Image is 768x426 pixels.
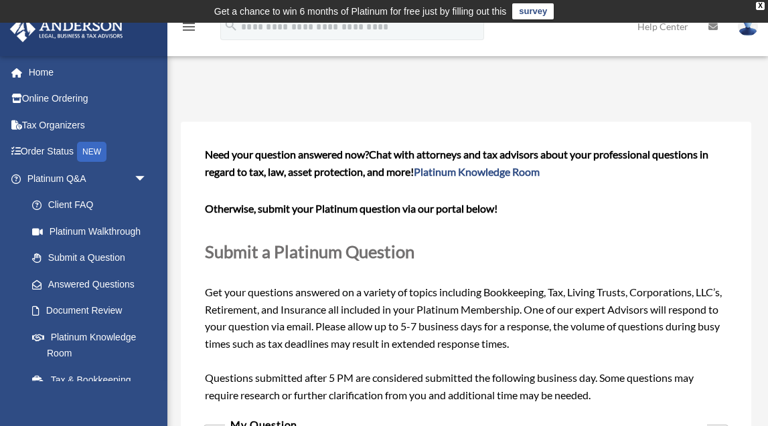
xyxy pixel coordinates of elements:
a: Platinum Walkthrough [19,218,167,245]
a: Client FAQ [19,192,167,219]
a: Submit a Question [19,245,161,272]
span: Chat with attorneys and tax advisors about your professional questions in regard to tax, law, ass... [205,148,708,178]
a: Tax Organizers [9,112,167,138]
span: Submit a Platinum Question [205,241,414,261]
a: Platinum Q&Aarrow_drop_down [9,165,167,192]
a: Home [9,59,167,86]
div: NEW [77,142,106,162]
img: Anderson Advisors Platinum Portal [6,16,127,42]
a: Tax & Bookkeeping Packages [19,366,167,409]
div: Get a chance to win 6 months of Platinum for free just by filling out this [214,3,507,19]
a: Online Ordering [9,86,167,112]
span: arrow_drop_down [134,165,161,193]
img: User Pic [738,17,758,36]
a: Answered Questions [19,271,167,298]
a: Platinum Knowledge Room [19,324,167,366]
a: Platinum Knowledge Room [414,165,540,178]
a: Order StatusNEW [9,138,167,166]
div: close [756,2,765,10]
i: search [224,18,238,33]
a: menu [181,23,197,35]
i: menu [181,19,197,35]
a: survey [512,3,554,19]
span: Need your question answered now? [205,148,369,161]
a: Document Review [19,298,167,324]
span: Get your questions answered on a variety of topics including Bookkeeping, Tax, Living Trusts, Cor... [205,148,727,401]
b: Otherwise, submit your Platinum question via our portal below! [205,202,497,215]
